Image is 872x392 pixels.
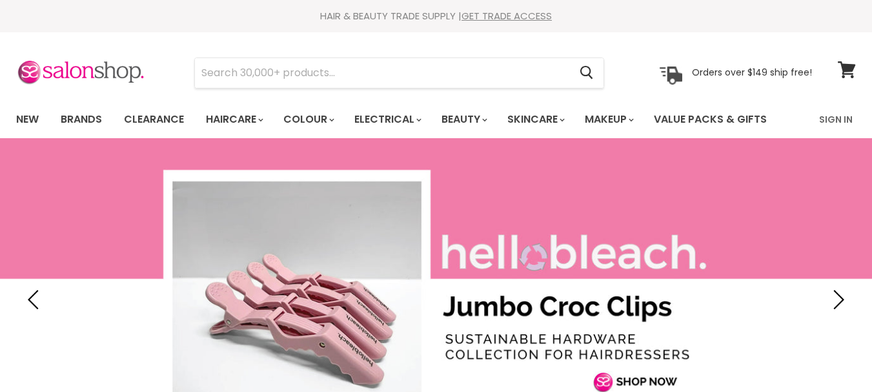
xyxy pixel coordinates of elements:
button: Previous [23,287,48,313]
p: Orders over $149 ship free! [692,67,812,78]
button: Next [824,287,849,313]
a: GET TRADE ACCESS [461,9,552,23]
form: Product [194,57,604,88]
a: New [6,106,48,133]
a: Colour [274,106,342,133]
a: Brands [51,106,112,133]
a: Makeup [575,106,642,133]
ul: Main menu [6,101,794,138]
a: Sign In [811,106,860,133]
a: Electrical [345,106,429,133]
a: Skincare [498,106,573,133]
a: Beauty [432,106,495,133]
input: Search [195,58,569,88]
a: Haircare [196,106,271,133]
button: Search [569,58,603,88]
a: Clearance [114,106,194,133]
a: Value Packs & Gifts [644,106,776,133]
